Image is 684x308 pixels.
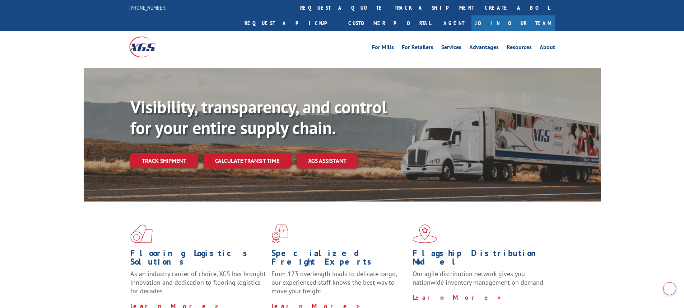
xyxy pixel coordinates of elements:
h1: Flooring Logistics Solutions [130,249,266,270]
img: xgs-icon-total-supply-chain-intelligence-red [130,224,153,243]
h1: Flagship Distribution Model [413,249,548,270]
p: From 123 overlength loads to delicate cargo, our experienced staff knows the best way to move you... [271,270,407,302]
b: Visibility, transparency, and control for your entire supply chain. [130,96,387,139]
a: Request a pickup [239,15,343,31]
a: Resources [507,44,532,52]
a: For Retailers [402,44,433,52]
a: For Mills [372,44,394,52]
h1: Specialized Freight Experts [271,249,407,270]
a: [PHONE_NUMBER] [129,4,167,11]
a: XGS ASSISTANT [297,153,358,169]
img: xgs-icon-focused-on-flooring-red [271,224,288,243]
a: Calculate transit time [204,153,291,169]
a: Join Our Team [471,15,555,31]
a: Learn More > [413,293,502,302]
a: Services [441,44,461,52]
a: About [540,44,555,52]
a: Track shipment [130,153,198,168]
a: Advantages [469,44,499,52]
span: Our agile distribution network gives you nationwide inventory management on demand. [413,270,545,286]
img: xgs-icon-flagship-distribution-model-red [413,224,437,243]
span: As an industry carrier of choice, XGS has brought innovation and dedication to flooring logistics... [130,270,266,295]
a: Customer Portal [343,15,436,31]
a: Agent [436,15,471,31]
